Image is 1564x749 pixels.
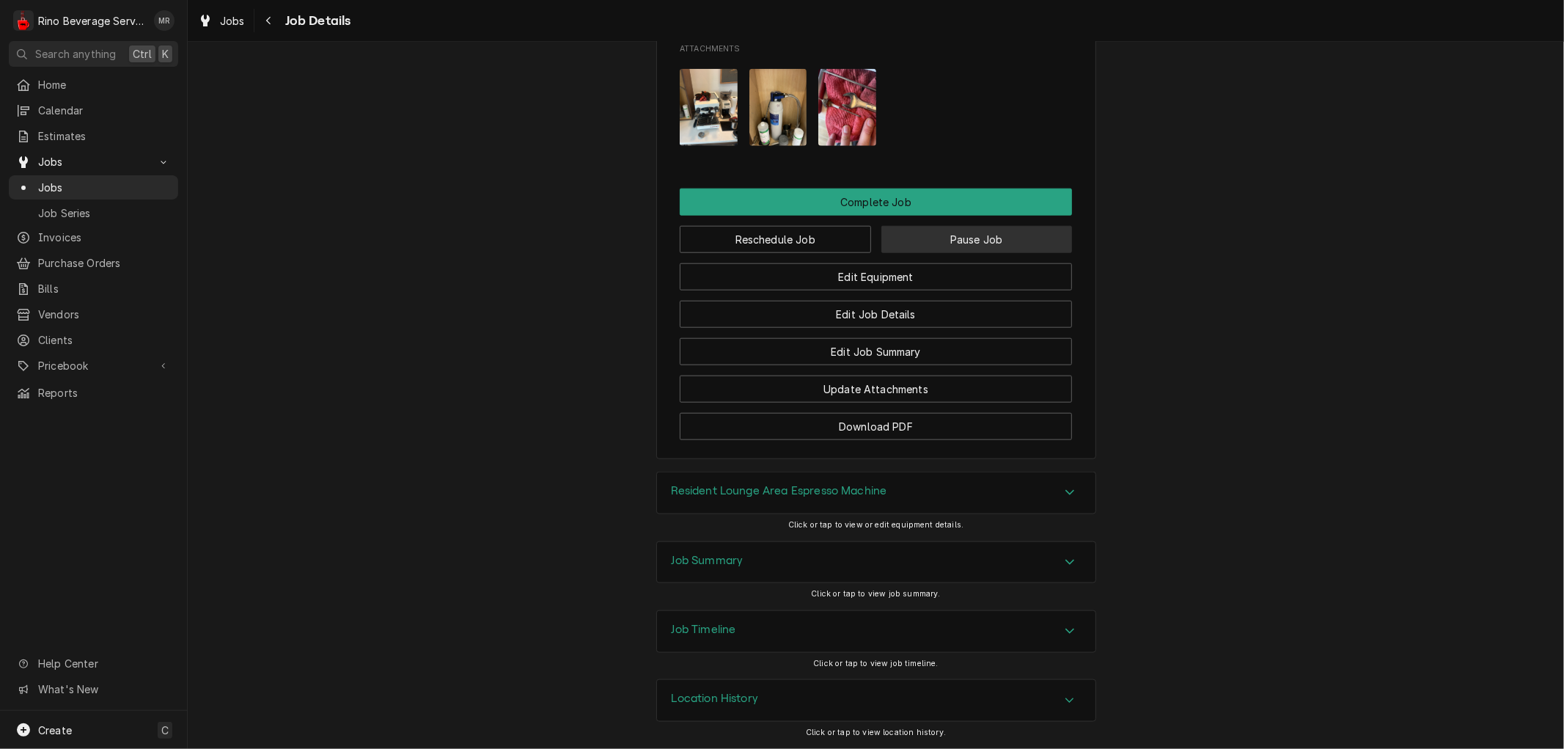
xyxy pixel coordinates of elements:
[38,724,72,737] span: Create
[680,226,871,253] button: Reschedule Job
[162,46,169,62] span: K
[680,291,1072,328] div: Button Group Row
[881,226,1073,253] button: Pause Job
[749,69,807,146] img: 5muz1IVwQYmsoLwZJq9p
[680,189,1072,216] button: Complete Job
[38,332,171,348] span: Clients
[133,46,152,62] span: Ctrl
[680,43,1072,55] span: Attachments
[9,41,178,67] button: Search anythingCtrlK
[192,9,251,33] a: Jobs
[680,58,1072,158] span: Attachments
[9,651,178,676] a: Go to Help Center
[9,73,178,97] a: Home
[680,301,1072,328] button: Edit Job Details
[38,385,171,401] span: Reports
[657,542,1095,583] div: Accordion Header
[672,623,736,637] h3: Job Timeline
[38,103,171,118] span: Calendar
[154,10,175,31] div: Melissa Rinehart's Avatar
[154,10,175,31] div: MR
[656,472,1096,514] div: Resident Lounge Area Espresso Machine
[680,413,1072,440] button: Download PDF
[38,358,149,373] span: Pricebook
[9,381,178,405] a: Reports
[9,277,178,301] a: Bills
[818,69,876,146] img: 0pCgbxlRhW5Emavc9sJ2
[38,77,171,92] span: Home
[38,656,169,671] span: Help Center
[680,365,1072,403] div: Button Group Row
[9,175,178,200] a: Jobs
[672,692,759,706] h3: Location History
[9,225,178,249] a: Invoices
[672,484,887,498] h3: Resident Lounge Area Espresso Machine
[161,723,169,738] span: C
[35,46,116,62] span: Search anything
[657,472,1095,514] div: Accordion Header
[657,472,1095,514] button: Accordion Details Expand Trigger
[9,302,178,326] a: Vendors
[656,679,1096,722] div: Location History
[657,611,1095,652] button: Accordion Details Expand Trigger
[9,354,178,378] a: Go to Pricebook
[680,216,1072,253] div: Button Group Row
[656,541,1096,584] div: Job Summary
[811,589,940,599] span: Click or tap to view job summary.
[680,338,1072,365] button: Edit Job Summary
[657,542,1095,583] button: Accordion Details Expand Trigger
[680,69,738,146] img: u2gJjHraQpqbq5fUgYqo
[672,554,744,568] h3: Job Summary
[680,253,1072,291] div: Button Group Row
[38,230,171,245] span: Invoices
[38,255,171,271] span: Purchase Orders
[680,43,1072,158] div: Attachments
[680,376,1072,403] button: Update Attachments
[13,10,34,31] div: R
[257,9,281,32] button: Navigate back
[680,189,1072,216] div: Button Group Row
[657,680,1095,721] button: Accordion Details Expand Trigger
[680,403,1072,440] div: Button Group Row
[657,680,1095,721] div: Accordion Header
[9,98,178,123] a: Calendar
[38,307,171,322] span: Vendors
[38,128,171,144] span: Estimates
[38,180,171,195] span: Jobs
[38,154,149,169] span: Jobs
[9,201,178,225] a: Job Series
[38,682,169,697] span: What's New
[9,150,178,174] a: Go to Jobs
[281,11,351,31] span: Job Details
[680,189,1072,440] div: Button Group
[38,281,171,296] span: Bills
[788,520,964,530] span: Click or tap to view or edit equipment details.
[38,13,146,29] div: Rino Beverage Service
[13,10,34,31] div: Rino Beverage Service's Avatar
[38,205,171,221] span: Job Series
[9,251,178,275] a: Purchase Orders
[806,728,946,737] span: Click or tap to view location history.
[680,328,1072,365] div: Button Group Row
[9,677,178,701] a: Go to What's New
[813,659,938,668] span: Click or tap to view job timeline.
[9,124,178,148] a: Estimates
[220,13,245,29] span: Jobs
[9,328,178,352] a: Clients
[656,610,1096,653] div: Job Timeline
[680,263,1072,291] button: Edit Equipment
[657,611,1095,652] div: Accordion Header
